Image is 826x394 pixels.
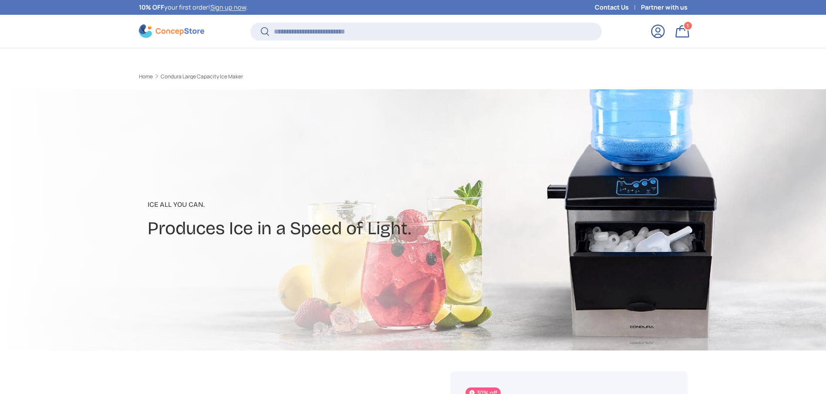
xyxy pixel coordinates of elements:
[148,217,411,240] h2: Produces Ice in a Speed of Light.
[139,3,164,11] strong: 10% OFF
[139,74,153,79] a: Home
[139,73,430,81] nav: Breadcrumbs
[641,3,688,12] a: Partner with us
[139,24,204,38] img: ConcepStore
[210,3,246,11] a: Sign up now
[687,22,689,29] span: 1
[148,199,411,210] p: Ice All You Can.
[595,3,641,12] a: Contact Us
[139,3,248,12] p: your first order! .
[161,74,243,79] a: Condura Large Capacity Ice Maker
